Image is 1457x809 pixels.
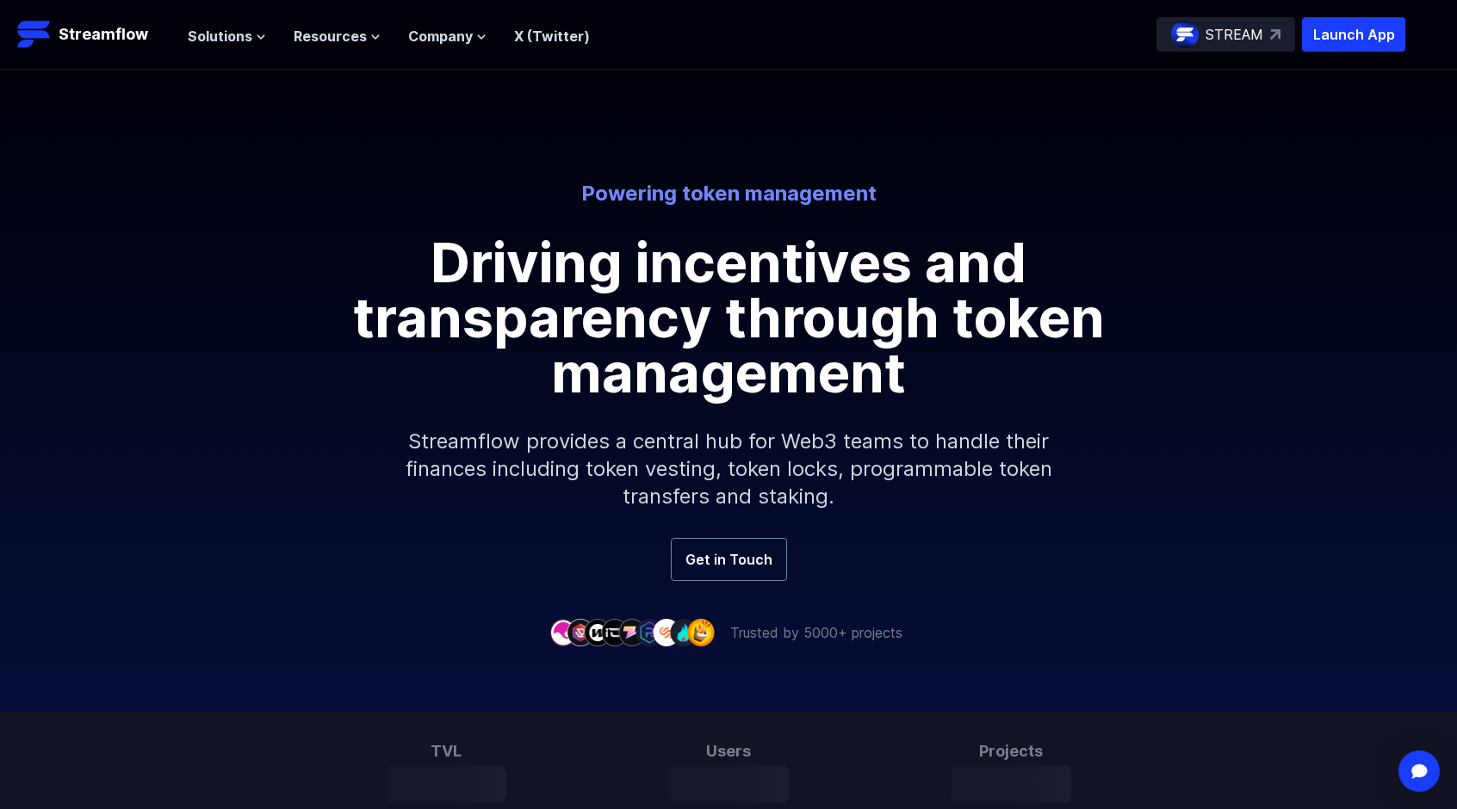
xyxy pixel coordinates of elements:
button: Resources [294,26,381,46]
button: Launch App [1302,17,1405,52]
a: X (Twitter) [514,28,590,45]
img: company-8 [670,619,697,645]
a: STREAM [1156,17,1295,52]
img: Streamflow Logo [17,17,52,52]
a: Streamflow [17,17,170,52]
img: streamflow-logo-circle.png [1171,21,1199,48]
p: STREAM [1206,24,1263,45]
img: top-right-arrow.svg [1270,29,1280,40]
img: company-1 [549,619,577,645]
p: Powering token management [251,180,1206,207]
span: Resources [294,26,367,46]
h3: Projects [951,739,1071,763]
img: company-7 [653,619,680,645]
span: Company [408,26,473,46]
img: company-9 [687,619,715,645]
button: Solutions [188,26,266,46]
a: Get in Touch [671,538,787,581]
span: Solutions [188,26,252,46]
img: company-4 [601,619,629,645]
p: Trusted by 5000+ projects [730,622,902,643]
button: Company [408,26,487,46]
div: Open Intercom Messenger [1398,750,1440,792]
img: company-6 [635,619,663,645]
p: Streamflow [59,22,148,46]
h3: TVL [386,739,506,763]
img: company-3 [584,619,611,645]
img: company-2 [567,619,594,645]
h1: Driving incentives and transparency through token management [341,235,1116,400]
p: Streamflow provides a central hub for Web3 teams to handle their finances including token vesting... [358,400,1099,538]
h3: Users [668,739,789,763]
img: company-5 [618,619,646,645]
